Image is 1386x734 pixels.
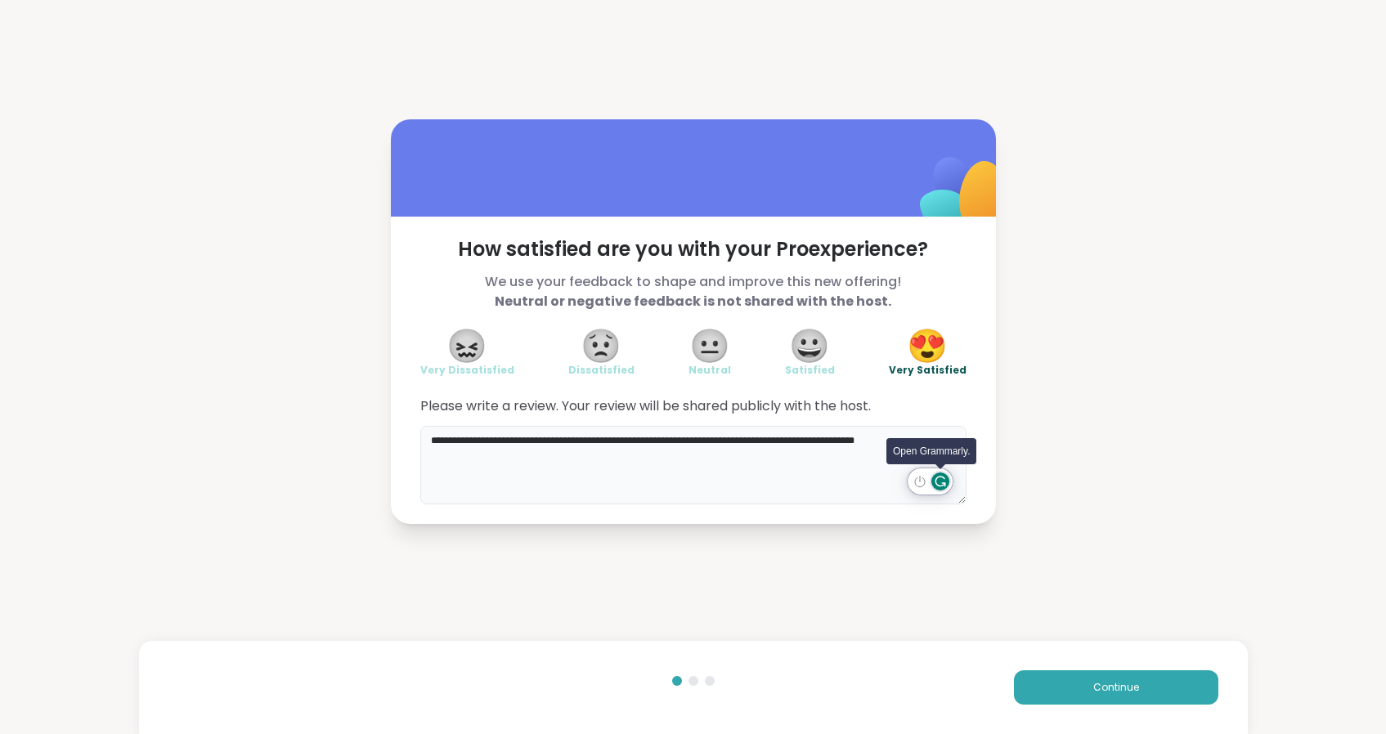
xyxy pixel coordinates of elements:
[785,364,835,377] span: Satisfied
[495,292,891,311] b: Neutral or negative feedback is not shared with the host.
[420,396,967,416] span: Please write a review. Your review will be shared publicly with the host.
[420,364,514,377] span: Very Dissatisfied
[581,331,621,360] span: 😟
[568,364,635,377] span: Dissatisfied
[907,331,948,360] span: 😍
[1093,680,1139,695] span: Continue
[420,272,967,311] span: We use your feedback to shape and improve this new offering!
[789,331,830,360] span: 😀
[420,236,967,262] span: How satisfied are you with your Pro experience?
[446,331,487,360] span: 😖
[889,364,967,377] span: Very Satisfied
[689,331,730,360] span: 😐
[689,364,731,377] span: Neutral
[881,114,1044,277] img: ShareWell Logomark
[1014,670,1218,705] button: Continue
